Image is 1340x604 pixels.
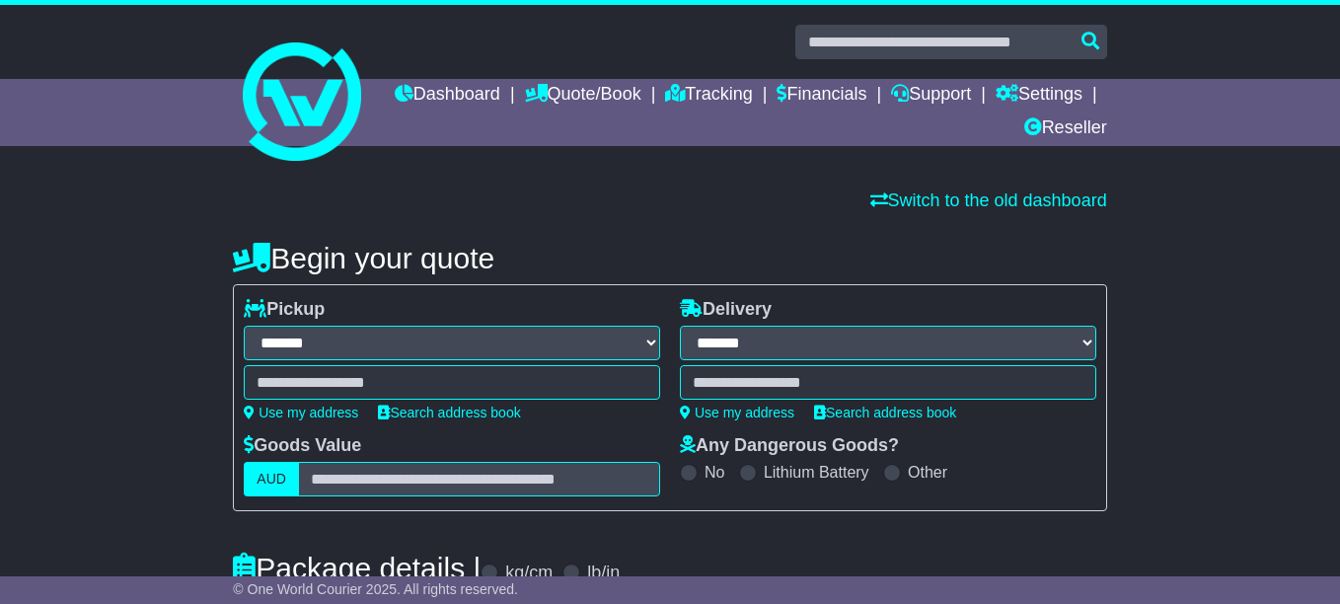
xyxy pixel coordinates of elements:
[996,79,1082,113] a: Settings
[680,405,794,420] a: Use my address
[908,463,947,482] label: Other
[244,462,299,496] label: AUD
[233,552,481,584] h4: Package details |
[814,405,956,420] a: Search address book
[505,563,553,584] label: kg/cm
[244,299,325,321] label: Pickup
[891,79,971,113] a: Support
[233,581,518,597] span: © One World Courier 2025. All rights reserved.
[705,463,724,482] label: No
[665,79,752,113] a: Tracking
[244,405,358,420] a: Use my address
[587,563,620,584] label: lb/in
[378,405,520,420] a: Search address book
[1024,113,1107,146] a: Reseller
[680,435,899,457] label: Any Dangerous Goods?
[525,79,641,113] a: Quote/Book
[680,299,772,321] label: Delivery
[395,79,500,113] a: Dashboard
[764,463,869,482] label: Lithium Battery
[233,242,1106,274] h4: Begin your quote
[870,190,1107,210] a: Switch to the old dashboard
[244,435,361,457] label: Goods Value
[777,79,866,113] a: Financials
